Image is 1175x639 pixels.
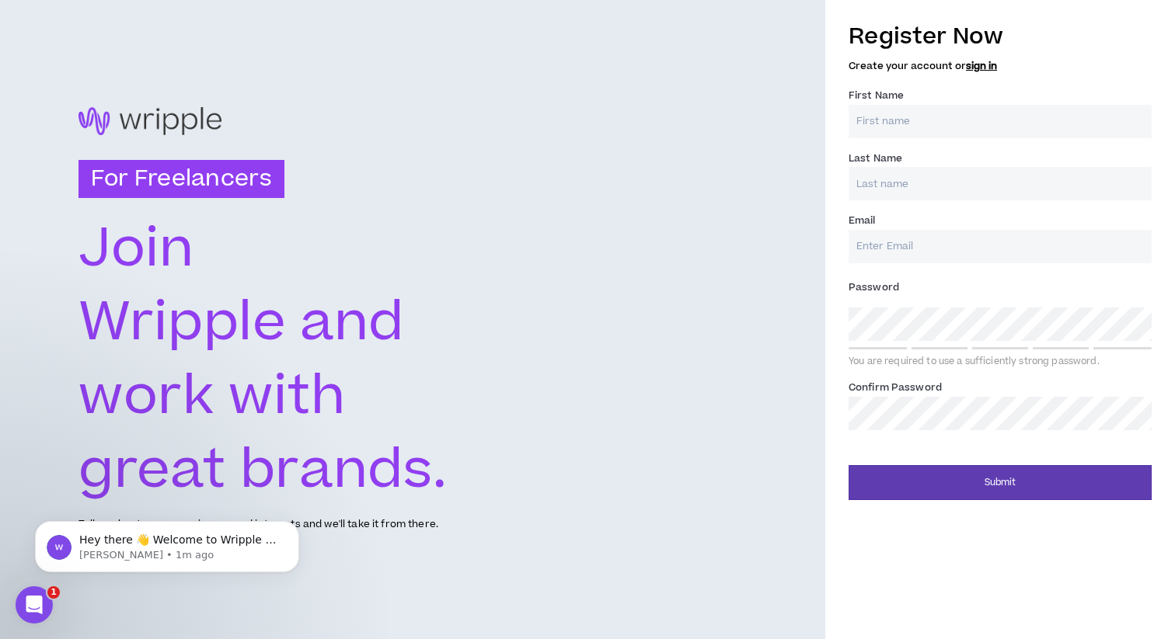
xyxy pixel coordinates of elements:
[12,488,323,597] iframe: Intercom notifications message
[849,61,1152,71] h5: Create your account or
[78,160,284,199] h3: For Freelancers
[16,586,53,623] iframe: Intercom live chat
[849,230,1152,263] input: Enter Email
[849,375,942,400] label: Confirm Password
[849,105,1152,138] input: First name
[849,465,1152,500] button: Submit
[78,210,194,287] text: Join
[966,59,997,73] a: sign in
[78,358,346,435] text: work with
[849,208,876,233] label: Email
[849,280,899,294] span: Password
[47,586,60,599] span: 1
[849,83,904,108] label: First Name
[849,356,1152,368] div: You are required to use a sufficiently strong password.
[78,432,448,509] text: great brands.
[849,167,1152,200] input: Last name
[849,20,1152,53] h3: Register Now
[849,146,902,171] label: Last Name
[78,284,404,361] text: Wripple and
